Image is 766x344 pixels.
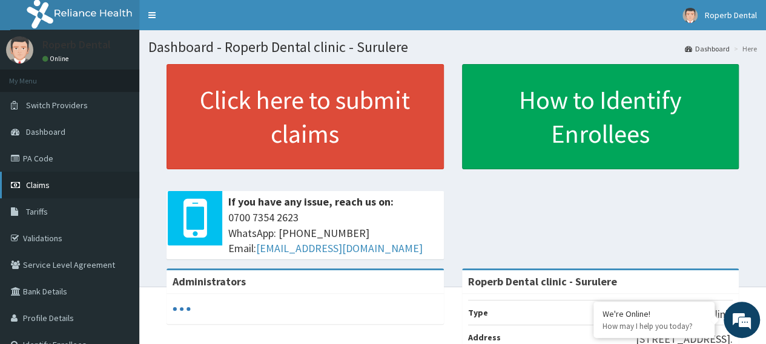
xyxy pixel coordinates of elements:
[731,44,757,54] li: Here
[26,126,65,137] span: Dashboard
[705,10,757,21] span: Roperb Dental
[167,64,444,169] a: Click here to submit claims
[148,39,757,55] h1: Dashboard - Roperb Dental clinic - Surulere
[173,274,246,288] b: Administrators
[603,321,705,331] p: How may I help you today?
[26,100,88,111] span: Switch Providers
[42,54,71,63] a: Online
[468,307,488,318] b: Type
[468,332,501,343] b: Address
[228,210,438,256] span: 0700 7354 2623 WhatsApp: [PHONE_NUMBER] Email:
[603,308,705,319] div: We're Online!
[682,8,698,23] img: User Image
[256,241,423,255] a: [EMAIL_ADDRESS][DOMAIN_NAME]
[6,36,33,63] img: User Image
[26,180,50,190] span: Claims
[42,39,111,50] p: Roperb Dental
[685,44,730,54] a: Dashboard
[26,206,48,217] span: Tariffs
[173,300,191,318] svg: audio-loading
[462,64,739,169] a: How to Identify Enrollees
[228,195,394,209] b: If you have any issue, reach us on:
[468,274,617,288] strong: Roperb Dental clinic - Surulere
